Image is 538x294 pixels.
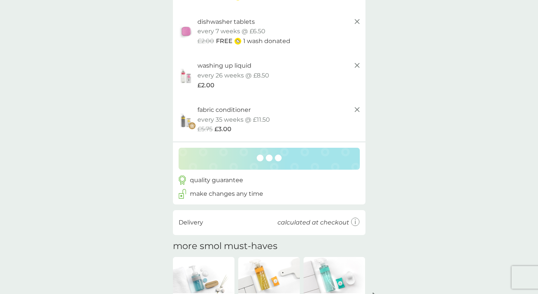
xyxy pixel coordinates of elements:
h2: more smol must-haves [173,241,277,252]
p: every 35 weeks @ £11.50 [197,115,270,125]
span: FREE [216,36,233,46]
span: £3.00 [214,124,231,134]
span: £2.00 [197,36,214,46]
p: every 26 weeks @ £8.50 [197,71,269,80]
span: £5.75 [197,124,213,134]
p: every 7 weeks @ £6.50 [197,26,265,36]
span: £2.00 [197,80,214,90]
p: Delivery [179,218,203,227]
p: calculated at checkout [277,218,349,227]
p: 1 wash donated [243,36,290,46]
p: dishwasher tablets [197,17,255,27]
p: quality guarantee [190,175,243,185]
p: fabric conditioner [197,105,251,115]
p: washing up liquid [197,61,251,71]
p: make changes any time [190,189,263,199]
